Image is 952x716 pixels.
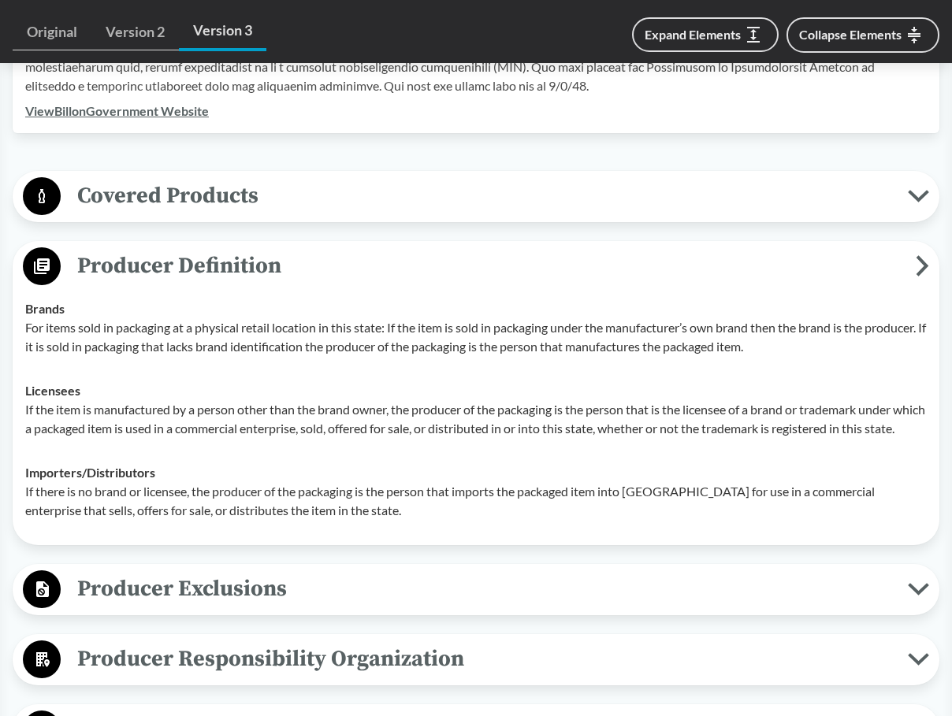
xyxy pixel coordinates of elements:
[61,248,916,284] span: Producer Definition
[25,465,155,480] strong: Importers/​Distributors
[61,641,908,677] span: Producer Responsibility Organization
[61,178,908,213] span: Covered Products
[179,13,266,51] a: Version 3
[13,14,91,50] a: Original
[787,17,939,53] button: Collapse Elements
[18,640,934,680] button: Producer Responsibility Organization
[18,176,934,217] button: Covered Products
[18,247,934,287] button: Producer Definition
[25,318,927,356] p: For items sold in packaging at a physical retail location in this state: If the item is sold in p...
[18,569,934,610] button: Producer Exclusions
[25,400,927,438] p: If the item is manufactured by a person other than the brand owner, the producer of the packaging...
[632,17,779,52] button: Expand Elements
[25,383,80,398] strong: Licensees
[25,301,65,316] strong: Brands
[91,14,179,50] a: Version 2
[25,103,209,118] a: ViewBillonGovernment Website
[61,571,908,607] span: Producer Exclusions
[25,482,927,520] p: If there is no brand or licensee, the producer of the packaging is the person that imports the pa...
